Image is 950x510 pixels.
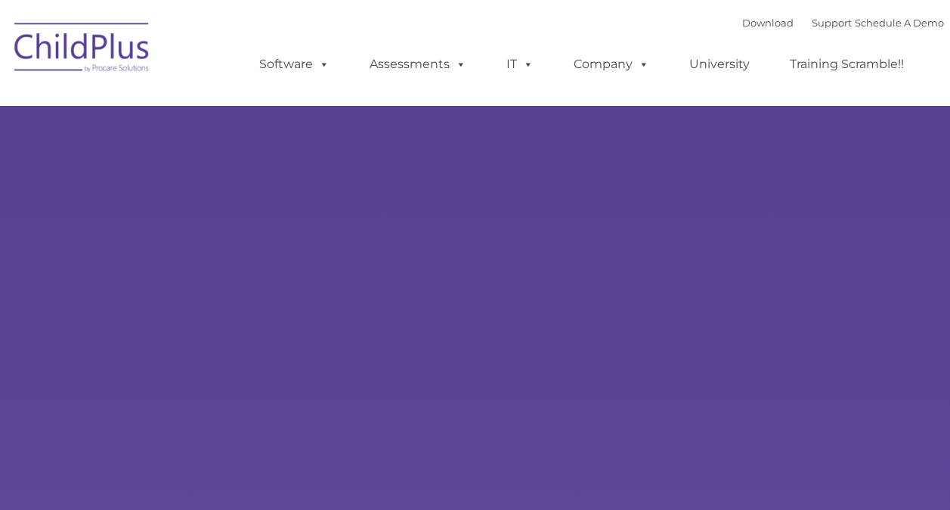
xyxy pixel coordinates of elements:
a: Schedule A Demo [855,17,944,29]
a: Company [559,49,664,79]
a: Support [812,17,852,29]
a: IT [491,49,549,79]
a: Training Scramble!! [775,49,919,79]
font: | [742,17,944,29]
a: Assessments [354,49,481,79]
a: Download [742,17,794,29]
img: ChildPlus by Procare Solutions [7,12,158,88]
a: University [674,49,765,79]
a: Software [244,49,345,79]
